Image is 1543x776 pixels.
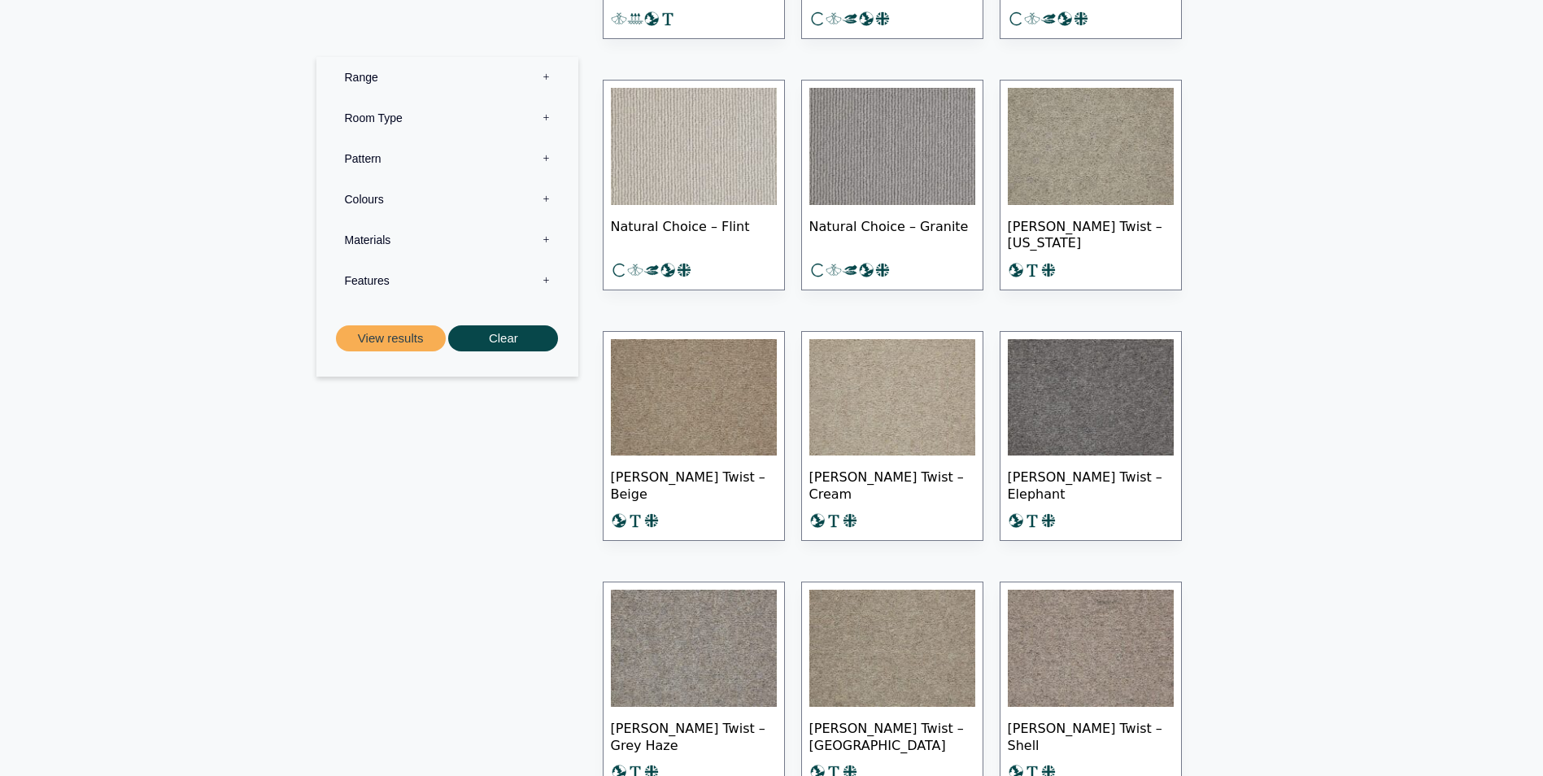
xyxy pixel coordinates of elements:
[611,456,777,512] span: [PERSON_NAME] Twist – Beige
[809,590,975,707] img: Craven Sahara
[611,88,777,205] img: Natural Choice Flint
[329,98,566,138] label: Room Type
[809,205,975,262] span: Natural Choice – Granite
[1008,707,1174,764] span: [PERSON_NAME] Twist – Shell
[329,57,566,98] label: Range
[809,339,975,456] img: Craven Cream
[329,260,566,301] label: Features
[603,331,785,542] a: [PERSON_NAME] Twist – Beige
[1008,205,1174,262] span: [PERSON_NAME] Twist – [US_STATE]
[1008,590,1174,707] img: Craven Shell
[1000,80,1182,290] a: [PERSON_NAME] Twist – [US_STATE]
[448,325,558,352] button: Clear
[801,331,983,542] a: [PERSON_NAME] Twist – Cream
[611,205,777,262] span: Natural Choice – Flint
[329,220,566,260] label: Materials
[611,590,777,707] img: Craven Grey Haze
[611,339,777,456] img: Craven - Beige
[1008,456,1174,512] span: [PERSON_NAME] Twist – Elephant
[329,138,566,179] label: Pattern
[809,88,975,205] img: Natural Choice Granite
[1008,339,1174,456] img: Craven Elephant
[336,325,446,352] button: View results
[603,80,785,290] a: Natural Choice – Flint
[611,707,777,764] span: [PERSON_NAME] Twist – Grey Haze
[809,456,975,512] span: [PERSON_NAME] Twist – Cream
[329,179,566,220] label: Colours
[801,80,983,290] a: Natural Choice – Granite
[1000,331,1182,542] a: [PERSON_NAME] Twist – Elephant
[809,707,975,764] span: [PERSON_NAME] Twist – [GEOGRAPHIC_DATA]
